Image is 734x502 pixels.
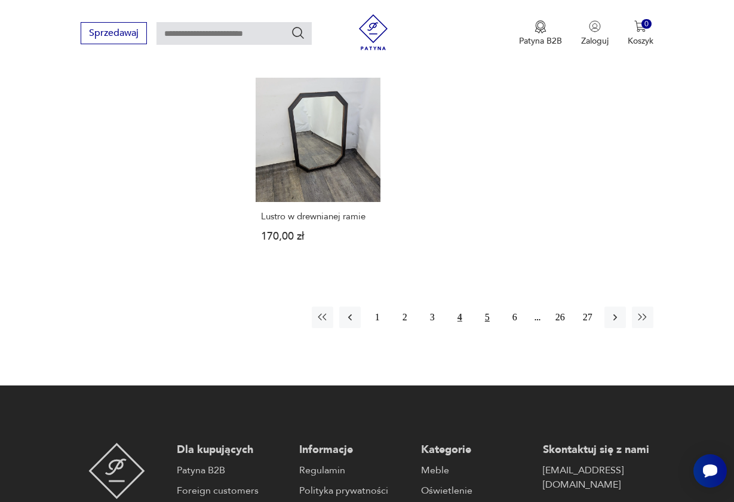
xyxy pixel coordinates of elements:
img: Patyna - sklep z meblami i dekoracjami vintage [88,443,145,499]
p: Kategorie [421,443,531,457]
button: 6 [504,307,526,328]
a: Sprzedawaj [81,30,147,38]
h3: Lustro w drewnianej ramie [261,212,375,222]
button: 0Koszyk [628,20,653,47]
p: Informacje [299,443,409,457]
a: Oświetlenie [421,483,531,498]
button: 3 [422,307,443,328]
iframe: Smartsupp widget button [693,454,727,488]
a: Regulamin [299,463,409,477]
button: Zaloguj [581,20,609,47]
a: Ikona medaluPatyna B2B [519,20,562,47]
button: 2 [394,307,416,328]
button: 27 [577,307,598,328]
a: [EMAIL_ADDRESS][DOMAIN_NAME] [543,463,653,492]
button: 4 [449,307,471,328]
button: Szukaj [291,26,305,40]
button: 26 [549,307,571,328]
a: Polityka prywatności [299,483,409,498]
a: Foreign customers [177,483,287,498]
a: Lustro w drewnianej ramieLustro w drewnianej ramie170,00 zł [256,78,380,265]
div: 0 [641,19,652,29]
img: Ikona medalu [535,20,546,33]
a: Patyna B2B [177,463,287,477]
a: Meble [421,463,531,477]
p: Koszyk [628,35,653,47]
img: Ikonka użytkownika [589,20,601,32]
button: 5 [477,307,498,328]
p: Zaloguj [581,35,609,47]
p: Dla kupujących [177,443,287,457]
button: 1 [367,307,388,328]
button: Patyna B2B [519,20,562,47]
button: Sprzedawaj [81,22,147,44]
p: Patyna B2B [519,35,562,47]
p: Skontaktuj się z nami [543,443,653,457]
p: 170,00 zł [261,231,375,241]
img: Ikona koszyka [634,20,646,32]
img: Patyna - sklep z meblami i dekoracjami vintage [355,14,391,50]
